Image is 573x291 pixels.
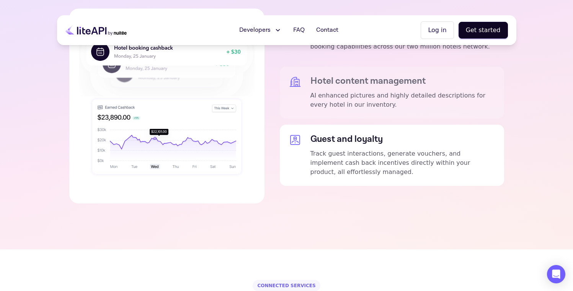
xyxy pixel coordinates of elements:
h5: Hotel content management [310,76,495,86]
button: Log in [421,21,454,39]
h5: Guest and loyalty [310,134,495,145]
div: Open Intercom Messenger [547,265,565,283]
span: Developers [239,26,271,35]
span: FAQ [293,26,305,35]
button: Developers [235,23,286,38]
img: Advantage [69,8,264,204]
p: Track guest interactions, generate vouchers, and implement cash back incentives directly within y... [310,149,495,177]
p: AI enhanced pictures and highly detailed descriptions for every hotel in our inventory. [310,91,495,109]
a: FAQ [289,23,309,38]
button: Get started [459,22,508,39]
span: Contact [316,26,338,35]
a: Contact [312,23,343,38]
